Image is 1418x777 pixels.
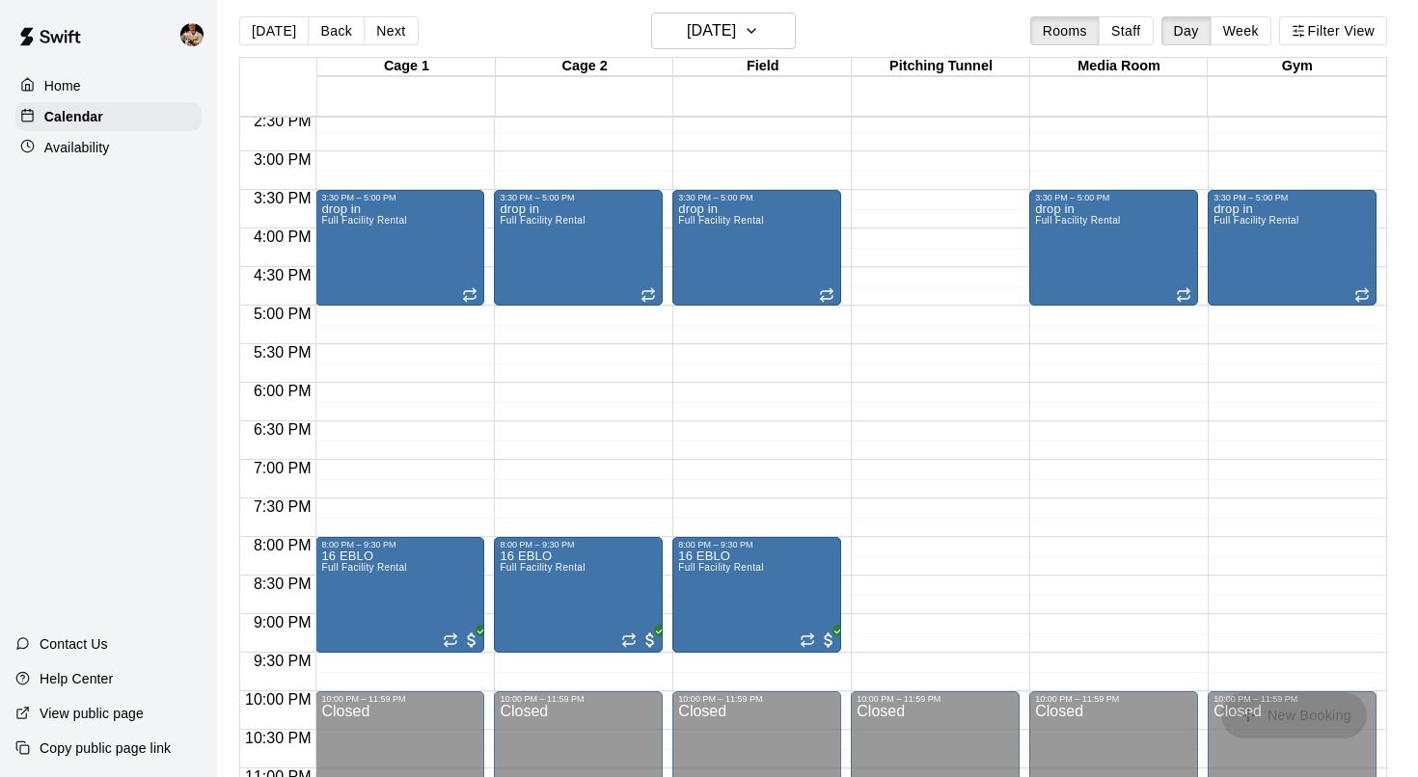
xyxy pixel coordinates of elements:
div: 10:00 PM – 11:59 PM [1035,694,1124,704]
span: Full Facility Rental [1035,215,1120,226]
div: 10:00 PM – 11:59 PM [500,694,588,704]
span: 7:00 PM [249,460,316,476]
button: Rooms [1030,16,1100,45]
div: 10:00 PM – 11:59 PM [857,694,945,704]
span: 3:30 PM [249,190,316,206]
div: Media Room [1030,58,1209,76]
span: 4:00 PM [249,228,316,245]
div: Cage 1 [317,58,496,76]
button: Week [1211,16,1271,45]
div: 3:30 PM – 5:00 PM: drop in [1029,190,1198,306]
div: Pitching Tunnel [852,58,1030,76]
div: Cage 2 [496,58,674,76]
span: 9:00 PM [249,614,316,630]
div: 3:30 PM – 5:00 PM [321,193,400,202]
div: 3:30 PM – 5:00 PM [1035,193,1114,202]
div: 3:30 PM – 5:00 PM [678,193,757,202]
span: Recurring event [462,287,477,303]
button: Day [1161,16,1212,45]
span: 2:30 PM [249,113,316,129]
div: 3:30 PM – 5:00 PM [500,193,579,202]
span: Recurring event [641,287,656,303]
span: Recurring event [800,632,815,648]
span: Recurring event [443,632,458,648]
button: [DATE] [239,16,309,45]
span: Full Facility Rental [500,562,585,573]
span: 7:30 PM [249,498,316,515]
p: View public page [40,704,144,723]
div: 8:00 PM – 9:30 PM [500,540,579,549]
span: Recurring event [621,632,637,648]
p: Copy public page link [40,738,171,758]
div: Garrett Takamatsu [177,15,217,54]
span: All customers have paid [819,630,838,650]
span: 10:00 PM [240,691,315,708]
div: Field [673,58,852,76]
span: 10:30 PM [240,730,315,746]
div: 3:30 PM – 5:00 PM: drop in [494,190,663,306]
span: 6:30 PM [249,421,316,438]
button: Filter View [1279,16,1387,45]
span: Full Facility Rental [678,562,763,573]
p: Help Center [40,669,113,688]
div: 8:00 PM – 9:30 PM: 16 EBLO [672,537,841,653]
button: Back [308,16,365,45]
p: Availability [44,138,110,157]
span: All customers have paid [641,630,660,650]
div: 10:00 PM – 11:59 PM [678,694,767,704]
div: 10:00 PM – 11:59 PM [321,694,410,704]
span: Full Facility Rental [321,562,406,573]
div: 3:30 PM – 5:00 PM [1213,193,1293,202]
a: Availability [15,133,202,162]
span: Full Facility Rental [500,215,585,226]
span: Recurring event [1176,287,1191,303]
div: 8:00 PM – 9:30 PM: 16 EBLO [315,537,484,653]
span: Recurring event [819,287,834,303]
a: Calendar [15,102,202,131]
img: Garrett Takamatsu [180,23,204,46]
span: 8:30 PM [249,576,316,592]
span: 5:00 PM [249,306,316,322]
p: Contact Us [40,634,108,654]
div: 3:30 PM – 5:00 PM: drop in [1208,190,1377,306]
a: Home [15,71,202,100]
div: 8:00 PM – 9:30 PM [321,540,400,549]
div: 8:00 PM – 9:30 PM [678,540,757,549]
span: 5:30 PM [249,344,316,361]
span: Recurring event [1354,287,1370,303]
span: 4:30 PM [249,267,316,283]
div: Gym [1208,58,1386,76]
span: Full Facility Rental [321,215,406,226]
p: Home [44,76,81,95]
span: You don't have the permission to add bookings [1221,706,1367,722]
div: 3:30 PM – 5:00 PM: drop in [672,190,841,306]
span: 6:00 PM [249,383,316,399]
button: [DATE] [651,13,796,49]
span: Full Facility Rental [1213,215,1298,226]
div: 8:00 PM – 9:30 PM: 16 EBLO [494,537,663,653]
button: Next [364,16,418,45]
p: Calendar [44,107,103,126]
span: All customers have paid [462,630,481,650]
span: 9:30 PM [249,653,316,669]
h6: [DATE] [687,17,736,44]
div: 3:30 PM – 5:00 PM: drop in [315,190,484,306]
span: 3:00 PM [249,151,316,168]
span: Full Facility Rental [678,215,763,226]
button: Staff [1099,16,1154,45]
span: 8:00 PM [249,537,316,553]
